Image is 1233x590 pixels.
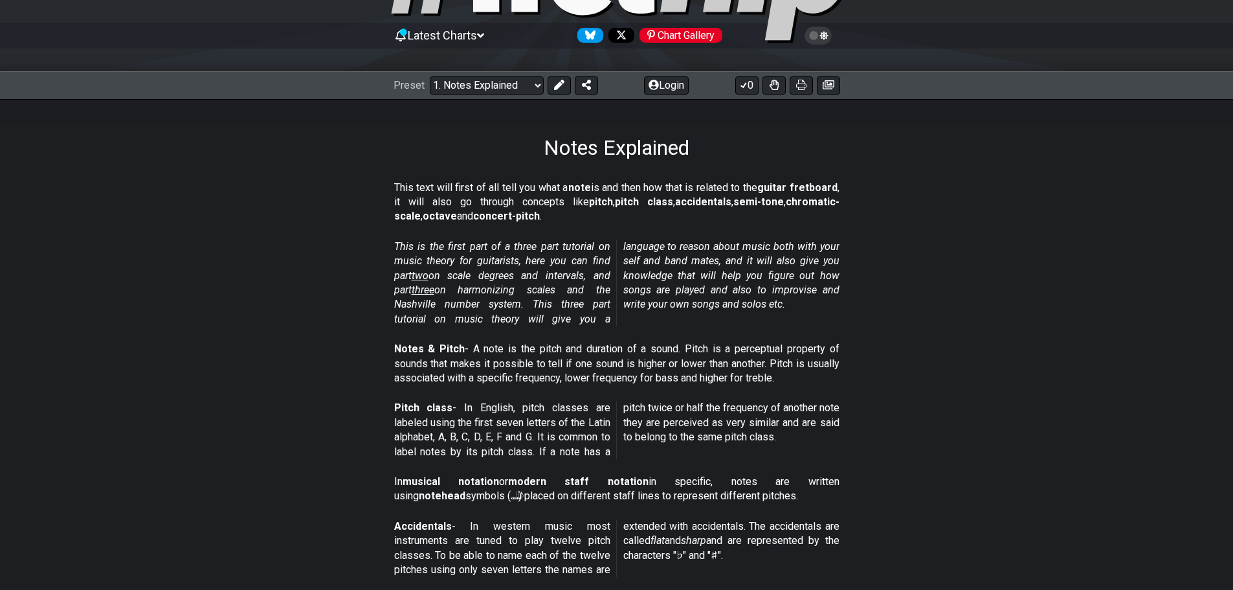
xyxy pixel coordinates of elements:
[681,534,706,547] em: sharp
[733,196,784,208] strong: semi-tone
[508,475,649,488] strong: modern staff notation
[394,343,465,355] strong: Notes & Pitch
[817,76,840,95] button: Create image
[615,196,673,208] strong: pitch class
[394,520,452,532] strong: Accidentals
[394,342,839,385] p: - A note is the pitch and duration of a sound. Pitch is a perceptual property of sounds that make...
[473,210,540,222] strong: concert-pitch
[548,76,571,95] button: Edit Preset
[575,76,598,95] button: Share Preset
[568,181,591,194] strong: note
[634,28,722,43] a: #fretflip at Pinterest
[644,76,689,95] button: Login
[757,181,838,194] strong: guitar fretboard
[423,210,457,222] strong: octave
[394,475,839,504] p: In or in specific, notes are written using symbols (𝅝 𝅗𝅥 𝅘𝅥 𝅘𝅥𝅮) placed on different staff lines to r...
[394,402,453,414] strong: Pitch class
[639,28,722,43] div: Chart Gallery
[394,240,839,325] em: This is the first part of a three part tutorial on music theory for guitarists, here you can find...
[394,401,839,459] p: - In English, pitch classes are labeled using the first seven letters of the Latin alphabet, A, B...
[589,196,613,208] strong: pitch
[394,181,839,224] p: This text will first of all tell you what a is and then how that is related to the , it will also...
[412,284,434,296] span: three
[735,76,759,95] button: 0
[603,28,634,43] a: Follow #fretflip at X
[394,79,425,91] span: Preset
[675,196,731,208] strong: accidentals
[403,475,499,488] strong: musical notation
[408,28,477,42] span: Latest Charts
[419,490,465,502] strong: notehead
[811,30,826,41] span: Toggle light / dark theme
[394,519,839,578] p: - In western music most instruments are tuned to play twelve pitch classes. To be able to name ea...
[430,76,544,95] select: Preset
[572,28,603,43] a: Follow #fretflip at Bluesky
[650,534,665,547] em: flat
[790,76,813,95] button: Print
[762,76,786,95] button: Toggle Dexterity for all fretkits
[412,269,428,282] span: two
[544,135,689,160] h1: Notes Explained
